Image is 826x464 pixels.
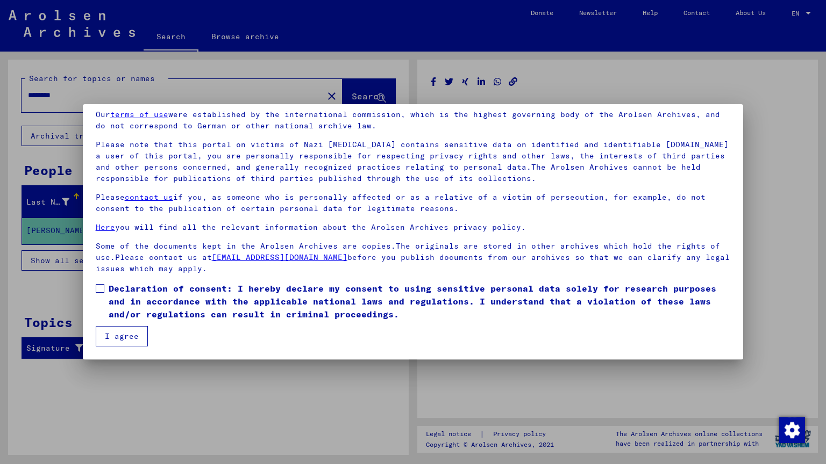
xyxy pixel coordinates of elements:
p: Please note that this portal on victims of Nazi [MEDICAL_DATA] contains sensitive data on identif... [96,139,731,184]
img: Change consent [779,417,805,443]
a: terms of use [110,110,168,119]
button: I agree [96,326,148,346]
a: [EMAIL_ADDRESS][DOMAIN_NAME] [212,252,347,262]
span: Declaration of consent: I hereby declare my consent to using sensitive personal data solely for r... [109,282,731,321]
p: you will find all the relevant information about the Arolsen Archives privacy policy. [96,222,731,233]
p: Please if you, as someone who is personally affected or as a relative of a victim of persecution,... [96,192,731,214]
a: Here [96,222,115,232]
p: Our were established by the international commission, which is the highest governing body of the ... [96,109,731,132]
p: Some of the documents kept in the Arolsen Archives are copies.The originals are stored in other a... [96,241,731,274]
a: contact us [125,192,173,202]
